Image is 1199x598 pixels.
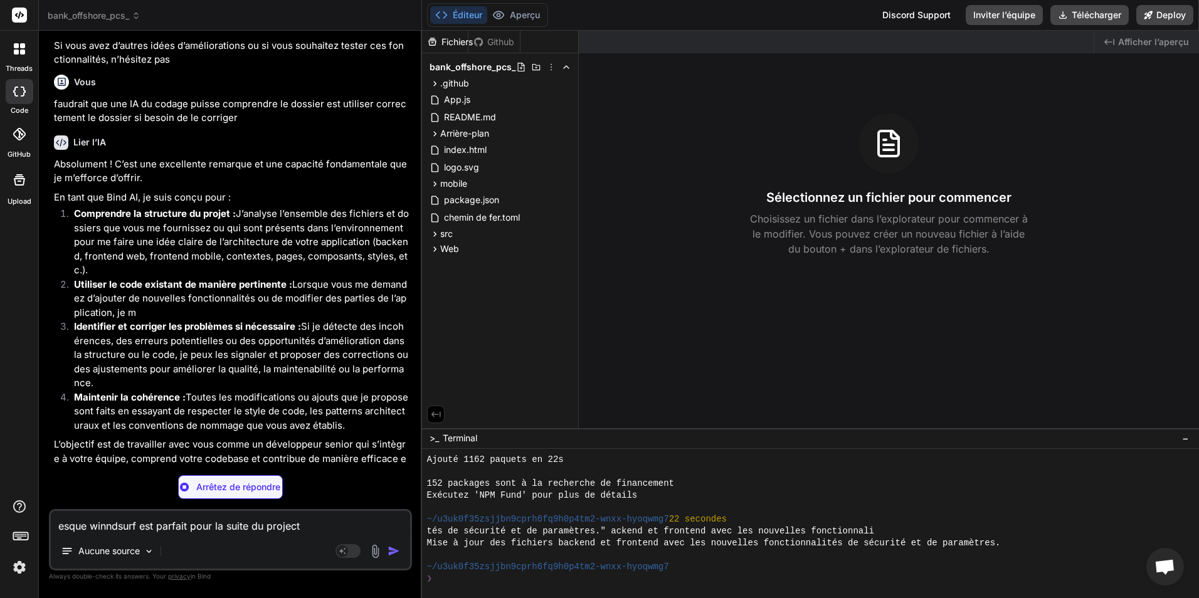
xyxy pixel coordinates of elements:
[11,105,28,116] label: code
[9,557,30,578] img: settings
[510,9,540,21] font: Aperçu
[168,572,191,580] span: privacy
[443,92,472,107] span: App.js
[196,481,280,493] p: Arrêtez de répondre
[443,210,521,225] span: chemin de fer.toml
[74,76,96,88] h6: Vous
[440,77,469,90] span: .github
[427,561,669,573] span: ~/u3uk0f35zsjjbn9cprh6fq9h0p4tm2-wnxx-hyoqwmg7
[443,192,500,207] span: package.json
[8,196,31,207] label: Upload
[427,490,638,501] span: Exécutez 'NPM Fund' pour plus de détails
[54,157,409,186] p: Absolument ! C’est une excellente remarque et une capacité fondamentale que je m’efforce d’offrir.
[441,36,473,48] font: Fichiers
[443,432,477,444] span: Terminal
[427,525,874,537] span: tés de sécurité et de paramètres." ackend et frontend avec les nouvelles fonctionnali
[368,544,383,559] img: attachement
[427,478,675,490] span: 152 packages sont à la recherche de financement
[64,278,409,320] li: Lorsque vous me demandez d’ajouter de nouvelles fonctionnalités ou de modifier des parties de l’a...
[487,36,514,48] font: Github
[430,61,516,73] span: bank_offshore_pcs_
[54,39,409,67] p: Si vous avez d’autres idées d’améliorations ou si vous souhaitez tester ces fonctionnalités, n’hé...
[1180,428,1191,448] button: −
[48,9,129,22] font: bank_offshore_pcs_
[443,110,497,125] span: README.md
[427,513,669,525] span: ~/u3uk0f35zsjjbn9cprh6fq9h0p4tm2-wnxx-hyoqwmg7
[453,9,482,21] font: Éditeur
[54,438,409,480] p: L’objectif est de travailler avec vous comme un développeur senior qui s’intègre à votre équipe, ...
[6,63,33,74] label: threads
[74,320,408,389] font: Si je détecte des incohérences, des erreurs potentielles ou des opportunités d’amélioration dans ...
[54,97,409,125] p: faudrait que une IA du codage puisse comprendre le dossier est utiliser correctement le dossier s...
[54,191,409,205] p: En tant que Bind AI, je suis conçu pour :
[440,177,467,190] span: mobile
[430,432,439,444] span: >_
[1118,36,1189,48] span: Afficher l’aperçu
[440,127,489,140] span: Arrière-plan
[443,142,488,157] span: index.html
[440,228,453,240] span: src
[427,573,433,585] span: ❯
[49,570,412,582] p: Always double-check its answers. Your in Bind
[1050,5,1129,25] button: Télécharger
[144,546,154,557] img: Choisissez des modèles
[74,320,301,332] strong: Identifier et corriger les problèmes si nécessaire :
[427,454,564,466] span: Ajouté 1162 paquets en 22s
[1136,5,1193,25] button: Deploy
[487,6,545,24] button: Aperçu
[443,160,480,175] span: logo.svg
[1156,9,1186,21] font: Deploy
[440,243,459,255] span: Web
[766,189,1011,206] h3: Sélectionnez un fichier pour commencer
[430,6,487,24] button: Éditeur
[74,207,236,219] strong: Comprendre la structure du projet :
[73,136,106,149] h6: Lier l’IA
[1146,548,1184,585] div: Ouvrir le chat
[1182,432,1189,444] span: −
[669,513,727,525] span: 22 secondes
[74,207,409,276] font: J’analyse l’ensemble des fichiers et dossiers que vous me fournissez ou qui sont présents dans l’...
[388,545,400,557] img: icône
[74,391,408,431] font: Toutes les modifications ou ajouts que je propose sont faits en essayant de respecter le style de...
[748,211,1029,256] p: Choisissez un fichier dans l’explorateur pour commencer à le modifier. Vous pouvez créer un nouve...
[74,278,292,290] strong: Utiliser le code existant de manière pertinente :
[8,149,31,160] label: GitHub
[1072,9,1121,21] font: Télécharger
[875,5,958,25] div: Discord Support
[74,391,186,403] strong: Maintenir la cohérence :
[427,537,1001,549] span: Mise à jour des fichiers backend et frontend avec les nouvelles fonctionnalités de sécurité et de...
[78,545,140,557] p: Aucune source
[966,5,1043,25] button: Inviter l’équipe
